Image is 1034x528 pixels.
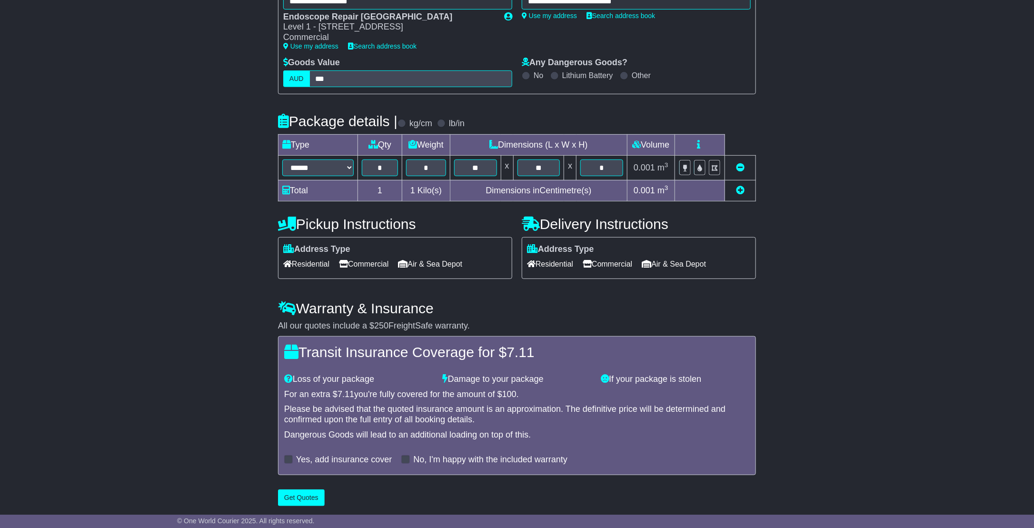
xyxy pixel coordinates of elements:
label: kg/cm [409,119,432,129]
span: Residential [283,257,329,271]
td: Kilo(s) [402,180,450,201]
a: Add new item [736,186,745,195]
td: Type [278,134,358,155]
span: m [657,186,668,195]
div: Dangerous Goods will lead to an additional loading on top of this. [284,430,750,440]
div: Endoscope Repair [GEOGRAPHIC_DATA] [283,12,495,22]
button: Get Quotes [278,489,325,506]
td: Volume [627,134,675,155]
span: 7.11 [338,389,354,399]
span: Residential [527,257,573,271]
label: Address Type [527,244,594,255]
td: x [501,155,513,180]
span: Air & Sea Depot [642,257,706,271]
td: Qty [358,134,402,155]
a: Remove this item [736,163,745,172]
div: All our quotes include a $ FreightSafe warranty. [278,321,756,331]
div: Commercial [283,32,495,43]
span: Commercial [583,257,632,271]
td: Weight [402,134,450,155]
td: 1 [358,180,402,201]
td: Dimensions (L x W x H) [450,134,627,155]
span: m [657,163,668,172]
a: Use my address [522,12,577,20]
td: Total [278,180,358,201]
td: Dimensions in Centimetre(s) [450,180,627,201]
h4: Warranty & Insurance [278,300,756,316]
td: x [564,155,577,180]
sup: 3 [665,184,668,191]
label: Any Dangerous Goods? [522,58,627,68]
span: 250 [374,321,388,330]
label: Lithium Battery [562,71,613,80]
label: Other [632,71,651,80]
div: Please be advised that the quoted insurance amount is an approximation. The definitive price will... [284,404,750,425]
div: Loss of your package [279,374,438,385]
a: Use my address [283,42,338,50]
div: If your package is stolen [596,374,755,385]
span: 7.11 [507,344,534,360]
div: Level 1 - [STREET_ADDRESS] [283,22,495,32]
span: Commercial [339,257,388,271]
span: 1 [410,186,415,195]
h4: Package details | [278,113,398,129]
label: No, I'm happy with the included warranty [413,455,567,465]
h4: Delivery Instructions [522,216,756,232]
div: For an extra $ you're fully covered for the amount of $ . [284,389,750,400]
a: Search address book [587,12,655,20]
div: Damage to your package [438,374,597,385]
label: Goods Value [283,58,340,68]
span: 100 [502,389,517,399]
h4: Pickup Instructions [278,216,512,232]
span: 0.001 [634,186,655,195]
label: Yes, add insurance cover [296,455,392,465]
label: No [534,71,543,80]
label: lb/in [449,119,465,129]
span: © One World Courier 2025. All rights reserved. [177,517,315,525]
sup: 3 [665,161,668,169]
h4: Transit Insurance Coverage for $ [284,344,750,360]
a: Search address book [348,42,417,50]
span: Air & Sea Depot [398,257,463,271]
label: Address Type [283,244,350,255]
label: AUD [283,70,310,87]
span: 0.001 [634,163,655,172]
